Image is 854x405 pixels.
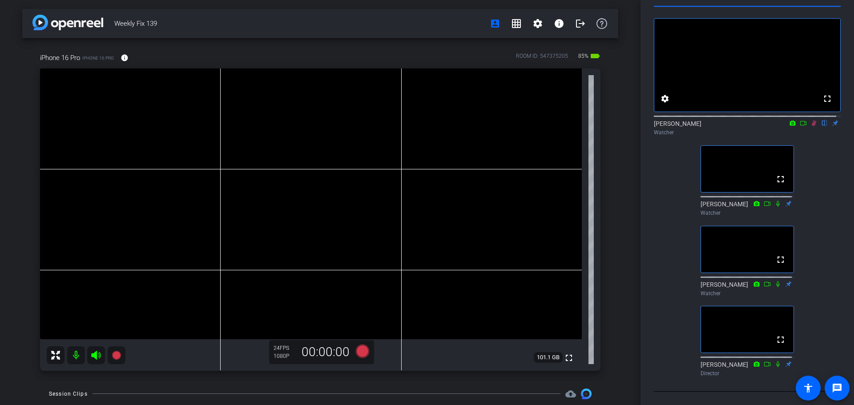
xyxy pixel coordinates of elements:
img: Session clips [581,389,592,399]
div: [PERSON_NAME] [701,360,794,377]
mat-icon: logout [575,18,586,29]
div: [PERSON_NAME] [701,200,794,217]
mat-icon: settings [532,18,543,29]
span: Destinations for your clips [565,389,576,399]
div: Watcher [654,128,841,136]
mat-icon: cloud_upload [565,389,576,399]
mat-icon: fullscreen [564,353,574,363]
div: [PERSON_NAME] [701,280,794,297]
div: ROOM ID: 547375205 [516,52,568,65]
mat-icon: accessibility [803,383,814,393]
mat-icon: fullscreen [775,174,786,184]
mat-icon: fullscreen [822,93,833,104]
mat-icon: battery_std [590,51,600,61]
div: Watcher [701,289,794,297]
div: [PERSON_NAME] [654,119,841,136]
div: 1080P [274,353,296,360]
span: iPhone 16 Pro [40,53,80,63]
div: Director [701,369,794,377]
mat-icon: grid_on [511,18,522,29]
div: Session Clips [49,389,88,398]
img: app-logo [32,15,103,30]
mat-icon: info [554,18,564,29]
span: iPhone 16 Pro [82,55,114,61]
span: 85% [577,49,590,63]
div: Watcher [701,209,794,217]
div: 00:00:00 [296,345,355,360]
mat-icon: flip [819,119,830,127]
span: 101.1 GB [534,352,563,363]
mat-icon: account_box [490,18,500,29]
mat-icon: settings [660,93,670,104]
mat-icon: info [121,54,129,62]
mat-icon: fullscreen [775,254,786,265]
span: FPS [280,345,289,351]
mat-icon: fullscreen [775,334,786,345]
mat-icon: message [832,383,842,393]
div: 24 [274,345,296,352]
span: Weekly Fix 139 [114,15,484,32]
